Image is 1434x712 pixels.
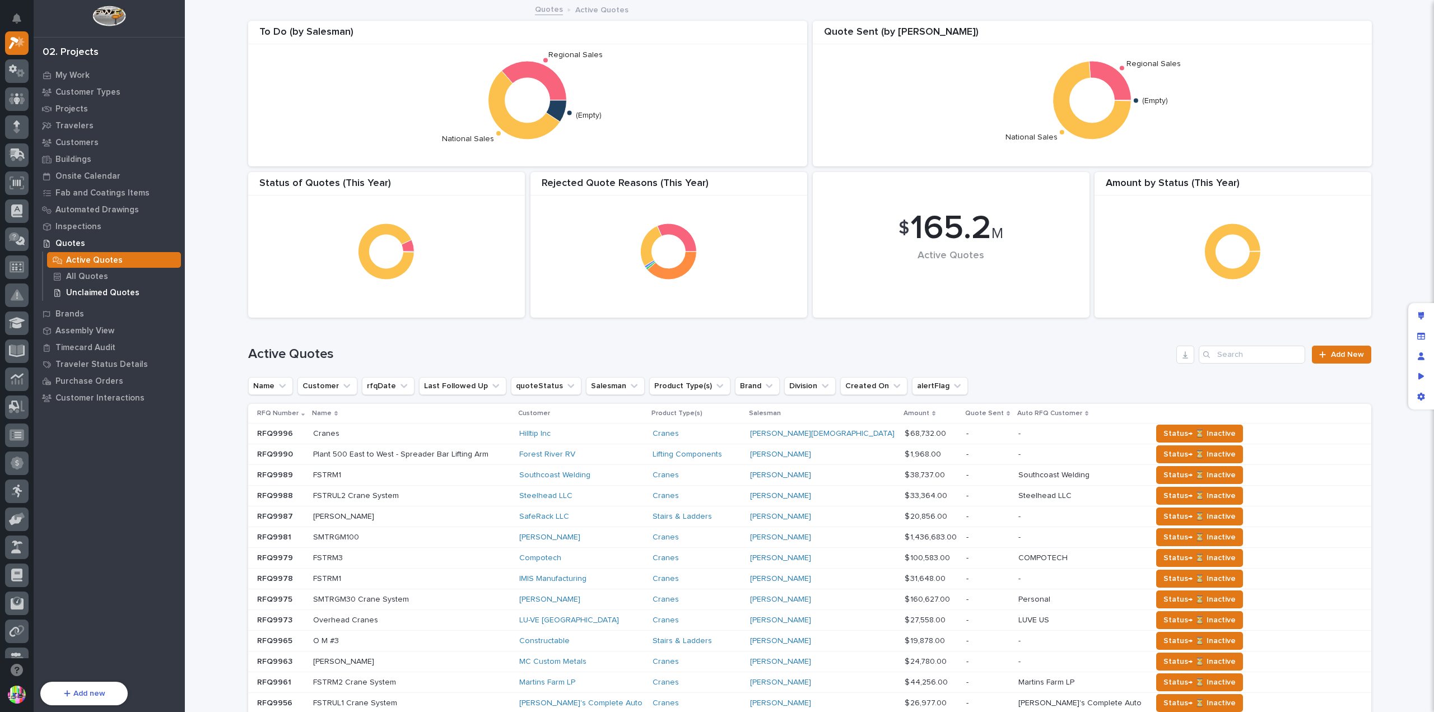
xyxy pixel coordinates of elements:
p: Auto RFQ Customer [1017,407,1082,420]
div: Status of Quotes (This Year) [248,178,525,196]
p: Projects [55,104,88,114]
a: Projects [34,100,185,117]
p: LUVE US [1018,613,1051,625]
div: 📖 [11,269,20,278]
p: $ 68,732.00 [905,427,948,439]
p: $ 19,878.00 [905,634,947,646]
a: Automated Drawings [34,201,185,218]
button: Division [784,377,836,395]
p: - [966,657,1009,667]
p: RFQ9979 [257,551,295,563]
p: Customers [55,138,99,148]
p: $ 44,256.00 [905,676,950,687]
div: Active Quotes [832,250,1070,285]
span: 165.2 [910,212,991,245]
tr: RFQ9996RFQ9996 CranesCranes Hilltip Inc Cranes [PERSON_NAME][DEMOGRAPHIC_DATA] $ 68,732.00$ 68,73... [248,424,1371,444]
p: - [966,429,1009,439]
img: 1736555164131-43832dd5-751b-4058-ba23-39d91318e5a0 [11,124,31,145]
a: MC Custom Metals [519,657,586,667]
span: Status→ ⏳ Inactive [1163,634,1236,648]
a: Forest River RV [519,450,575,459]
text: National Sales [1005,134,1058,142]
button: Status→ ⏳ Inactive [1156,673,1243,691]
p: - [1018,510,1023,522]
button: Status→ ⏳ Inactive [1156,508,1243,525]
span: Status→ ⏳ Inactive [1163,530,1236,544]
button: Status→ ⏳ Inactive [1156,445,1243,463]
p: RFQ9988 [257,489,295,501]
div: We're available if you need us! [50,136,154,145]
p: Quote Sent [965,407,1004,420]
a: Assembly View [34,322,185,339]
img: Brittany [11,180,29,198]
p: Cranes [313,427,342,439]
p: FSTRM1 [313,572,343,584]
a: Fab and Coatings Items [34,184,185,201]
p: Customer [518,407,550,420]
p: - [966,512,1009,522]
p: [PERSON_NAME] [313,655,376,667]
a: Cranes [653,699,679,708]
div: To Do (by Salesman) [248,26,807,45]
div: Rejected Quote Reasons (This Year) [530,178,807,196]
p: $ 31,648.00 [905,572,948,584]
p: Name [312,407,332,420]
a: Onsite Calendar [34,167,185,184]
p: Onsite Calendar [55,171,120,182]
p: $ 33,364.00 [905,489,949,501]
button: Status→ ⏳ Inactive [1156,653,1243,671]
div: Past conversations [11,163,75,172]
a: Brands [34,305,185,322]
a: Lifting Components [653,450,722,459]
a: Powered byPylon [79,295,136,304]
p: - [966,553,1009,563]
p: FSTRUL2 Crane System [313,489,401,501]
img: Brittany Wendell [11,211,29,229]
div: Manage fields and data [1411,326,1431,346]
p: - [966,471,1009,480]
p: - [966,636,1009,646]
p: RFQ9981 [257,530,294,542]
p: SMTRGM100 [313,530,361,542]
div: Start new chat [50,124,184,136]
p: Timecard Audit [55,343,115,353]
p: Buildings [55,155,91,165]
button: Product Type(s) [649,377,730,395]
p: RFQ9989 [257,468,295,480]
p: $ 1,436,683.00 [905,530,959,542]
a: [PERSON_NAME] [750,450,811,459]
p: - [1018,572,1023,584]
p: - [1018,530,1023,542]
span: Help Docs [22,268,61,279]
tr: RFQ9979RFQ9979 FSTRM3FSTRM3 Compotech Cranes [PERSON_NAME] $ 100,583.00$ 100,583.00 -COMPOTECHCOM... [248,548,1371,569]
p: Travelers [55,121,94,131]
tr: RFQ9981RFQ9981 SMTRGM100SMTRGM100 [PERSON_NAME] Cranes [PERSON_NAME] $ 1,436,683.00$ 1,436,683.00... [248,527,1371,548]
a: [PERSON_NAME] [750,636,811,646]
p: RFQ9973 [257,613,295,625]
img: Stacker [11,11,34,33]
p: $ 27,558.00 [905,613,948,625]
a: Timecard Audit [34,339,185,356]
div: Quote Sent (by [PERSON_NAME]) [813,26,1372,45]
a: Cranes [653,657,679,667]
div: 🔗 [70,269,79,278]
text: National Sales [442,135,494,143]
p: $ 160,627.00 [905,593,952,604]
button: users-avatar [5,683,29,706]
p: Assembly View [55,326,114,336]
p: All Quotes [66,272,108,282]
a: Cranes [653,678,679,687]
span: Status→ ⏳ Inactive [1163,696,1236,710]
p: RFQ9963 [257,655,295,667]
span: M [991,226,1003,241]
a: [PERSON_NAME] [750,574,811,584]
a: Southcoast Welding [519,471,590,480]
p: $ 38,737.00 [905,468,947,480]
a: Cranes [653,429,679,439]
p: Welcome 👋 [11,44,204,62]
span: $ [898,218,909,239]
span: Status→ ⏳ Inactive [1163,510,1236,523]
p: O M #3 [313,634,341,646]
text: Regional Sales [548,51,603,59]
a: 🔗Onboarding Call [66,263,147,283]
